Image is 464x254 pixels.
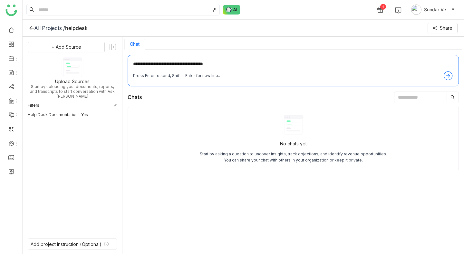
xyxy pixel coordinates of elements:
button: Sundar Ve [410,5,456,15]
div: No chats yet [280,140,307,147]
div: Chats [128,93,142,101]
img: ask-buddy-normal.svg [223,5,240,15]
div: Start by asking a question to uncover insights, track objections, and identify revenue opportunit... [199,151,387,163]
img: avatar [411,5,421,15]
div: Filters [28,103,39,108]
div: Start by uploading your documents, reports, and transcripts to start conversation with Ask [PERSO... [28,84,117,99]
div: Yes [81,112,117,117]
button: + Add Source [28,42,105,52]
div: 1 [380,4,386,10]
span: Sundar Ve [424,6,446,13]
span: Share [440,24,452,32]
div: Upload Sources [55,79,90,84]
img: search-type.svg [212,7,217,13]
div: Add project instruction (Optional) [31,241,101,247]
img: help.svg [395,7,401,14]
div: All Projects / [34,25,65,31]
div: helpdesk [65,25,88,31]
span: + Add Source [52,44,81,51]
div: Press Enter to send, Shift + Enter for new line.. [133,73,220,79]
button: Share [428,23,458,33]
div: Help Desk Documentation: [28,112,79,117]
img: logo [5,5,17,16]
button: Chat [130,42,140,47]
